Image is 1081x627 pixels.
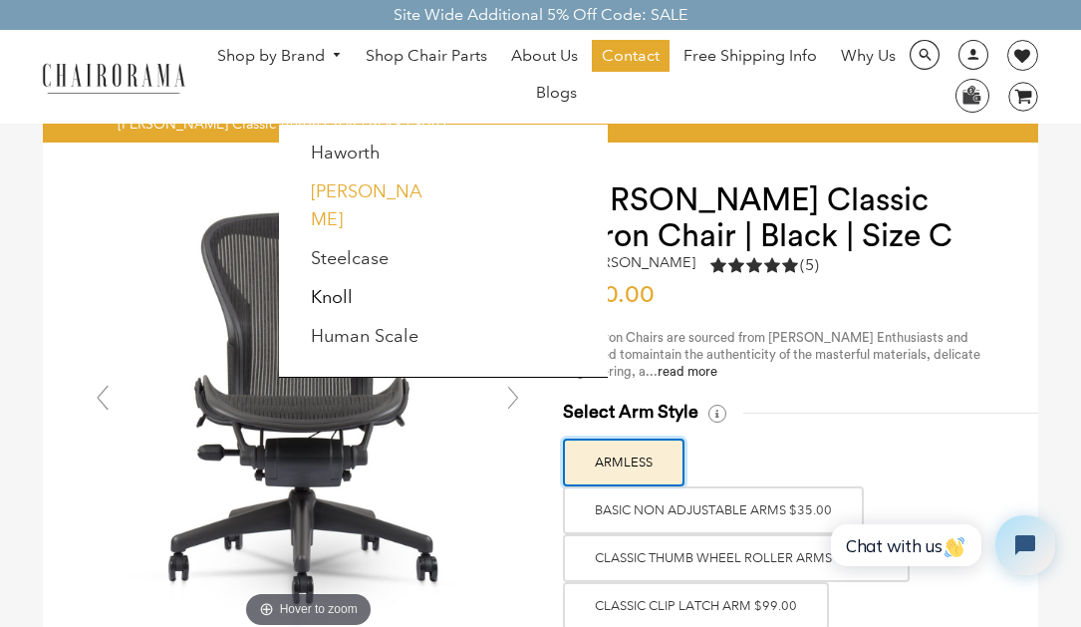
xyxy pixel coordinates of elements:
a: Shop Chair Parts [356,40,497,72]
span: Blogs [536,83,577,104]
a: [PERSON_NAME] [311,180,422,230]
a: Why Us [831,40,906,72]
a: Blogs [526,77,587,109]
a: Free Shipping Info [674,40,827,72]
span: Shop Chair Parts [366,46,487,67]
span: Why Us [841,46,896,67]
span: Free Shipping Info [683,46,817,67]
img: WhatsApp_Image_2024-07-12_at_16.23.01.webp [956,80,987,110]
a: Steelcase [311,247,389,269]
a: About Us [501,40,588,72]
span: Contact [602,46,660,67]
a: Haworth [311,142,381,163]
nav: DesktopNavigation [204,40,908,114]
a: Contact [592,40,670,72]
img: chairorama [33,60,195,95]
a: Knoll [311,286,353,308]
a: Human Scale [311,325,418,347]
a: Shop by Brand [207,41,353,72]
iframe: Tidio Chat [810,498,1072,592]
span: About Us [511,46,578,67]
